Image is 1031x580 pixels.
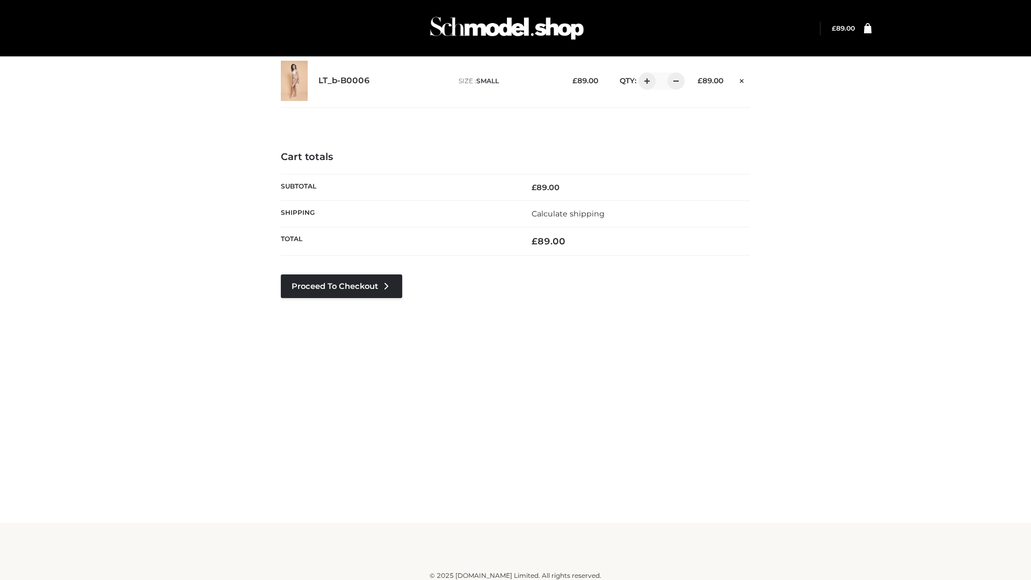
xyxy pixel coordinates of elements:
th: Total [281,227,515,256]
p: size : [459,76,556,86]
a: Proceed to Checkout [281,274,402,298]
bdi: 89.00 [532,236,565,247]
span: SMALL [476,77,499,85]
span: £ [532,183,536,192]
a: Calculate shipping [532,209,605,219]
span: £ [698,76,702,85]
bdi: 89.00 [532,183,560,192]
bdi: 89.00 [572,76,598,85]
bdi: 89.00 [832,24,855,32]
span: £ [572,76,577,85]
a: Remove this item [734,73,750,86]
th: Subtotal [281,174,515,200]
div: QTY: [609,73,681,90]
span: £ [532,236,538,247]
span: £ [832,24,836,32]
a: £89.00 [832,24,855,32]
img: Schmodel Admin 964 [426,7,587,49]
bdi: 89.00 [698,76,723,85]
a: LT_b-B0006 [318,76,370,86]
h4: Cart totals [281,151,750,163]
th: Shipping [281,200,515,227]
